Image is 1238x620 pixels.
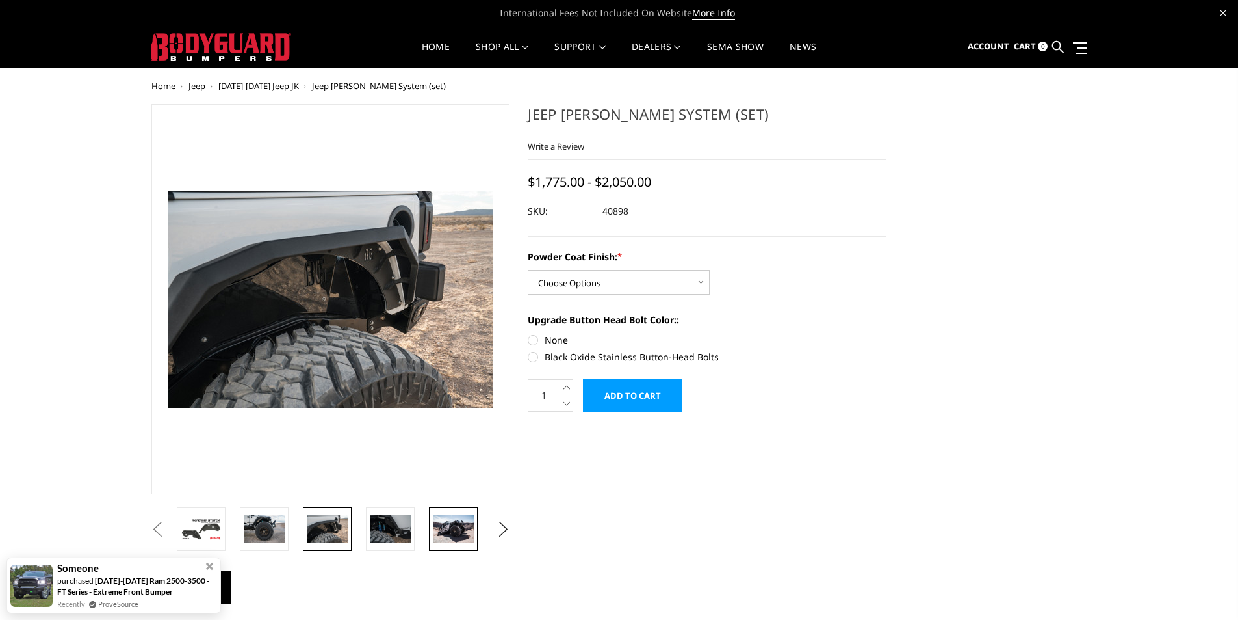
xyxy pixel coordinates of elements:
a: News [790,42,816,68]
img: Jeep JK Fender System (set) [244,515,285,543]
dd: 40898 [602,200,628,223]
img: Jeep JK Fender System (set) [307,515,348,543]
img: Jeep JK Fender System (set) [370,515,411,543]
span: Cart [1014,40,1036,52]
a: [DATE]-[DATE] Ram 2500-3500 - FT Series - Extreme Front Bumper [57,576,209,597]
a: More Info [692,7,735,20]
a: Account [968,29,1009,64]
a: SEMA Show [707,42,764,68]
a: Jeep [188,80,205,92]
label: Black Oxide Stainless Button-Head Bolts [528,350,886,364]
span: Someone [57,563,99,574]
a: Jeep JK Fender System (set) [151,104,510,494]
img: BODYGUARD BUMPERS [151,33,291,61]
h1: Jeep [PERSON_NAME] System (set) [528,104,886,133]
a: Write a Review [528,141,584,152]
span: Account [968,40,1009,52]
button: Next [493,520,513,539]
a: ProveSource [98,599,138,610]
span: Recently [57,599,85,610]
a: [DATE]-[DATE] Jeep JK [218,80,299,92]
dt: SKU: [528,200,593,223]
span: purchased [57,576,94,586]
img: Jeep JK Fender System (set) [433,515,474,543]
a: Home [151,80,175,92]
button: Previous [148,520,168,539]
img: provesource social proof notification image [10,565,53,607]
label: None [528,333,886,347]
img: Jeep JK Fender System (set) [181,518,222,541]
label: Upgrade Button Head Bolt Color:: [528,313,886,327]
span: 0 [1038,42,1048,51]
a: shop all [476,42,528,68]
a: Home [422,42,450,68]
label: Powder Coat Finish: [528,250,886,263]
span: $1,775.00 - $2,050.00 [528,173,651,191]
a: Dealers [632,42,681,68]
a: Cart 0 [1014,29,1048,64]
a: Support [554,42,606,68]
span: Jeep [PERSON_NAME] System (set) [312,80,446,92]
input: Add to Cart [583,379,682,412]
